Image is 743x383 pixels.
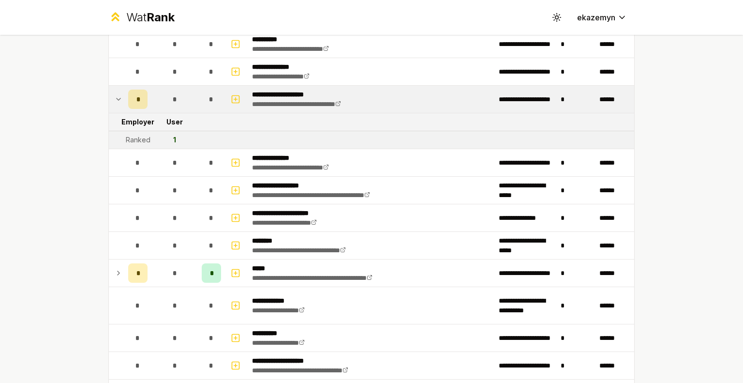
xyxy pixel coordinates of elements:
[569,9,635,26] button: ekazemyn
[173,135,176,145] div: 1
[147,10,175,24] span: Rank
[108,10,175,25] a: WatRank
[124,113,151,131] td: Employer
[577,12,615,23] span: ekazemyn
[126,10,175,25] div: Wat
[151,113,198,131] td: User
[126,135,150,145] div: Ranked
